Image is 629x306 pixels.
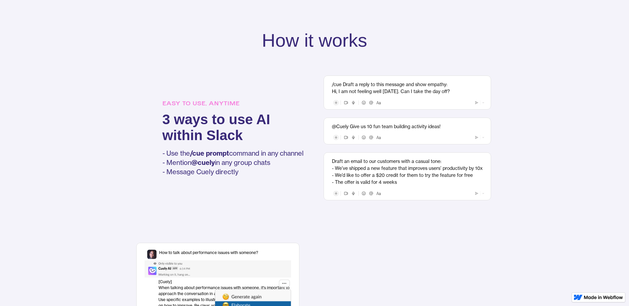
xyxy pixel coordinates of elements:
div: /cue Draft a reply to this message and show empathy: Hi, I am not feeling well [DATE]. Can I take... [332,81,483,95]
h5: EASY TO USE, ANYTIME [162,99,304,108]
strong: /cue prompt [190,149,229,157]
img: Made in Webflow [584,295,623,299]
div: How to talk about performance issues with someone? [159,250,258,256]
div: @Cuely Give us 10 fun team building activity ideas! [332,123,483,130]
p: - Use the command in any channel - Mention in any group chats - Message Cuely directly [162,149,304,177]
h2: How it works [262,30,367,51]
strong: @cuely [191,158,215,167]
div: Draft an email to our customers with a casual tone: - We’ve shipped a new feature that improves u... [332,158,483,186]
h3: 3 ways to use AI within Slack [162,112,304,143]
